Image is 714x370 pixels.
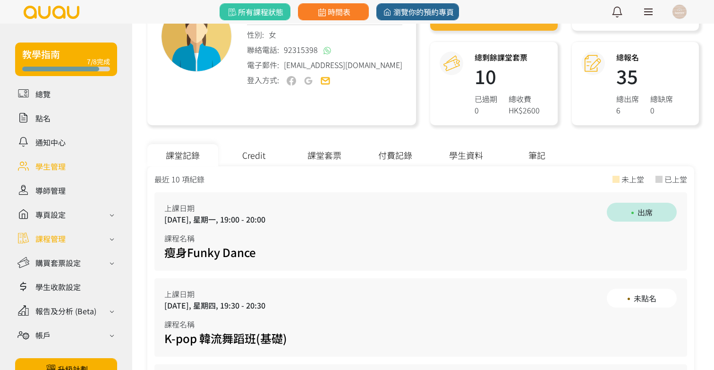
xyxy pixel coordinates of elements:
[475,104,497,116] div: 0
[23,6,80,19] img: logo.svg
[360,144,431,166] div: 付費記錄
[616,93,639,104] div: 總出席
[298,3,369,20] a: 時間表
[247,44,402,55] div: 聯絡電話:
[321,76,330,86] img: user-email-on.png
[247,74,279,86] div: 登入方式:
[616,67,673,86] h1: 35
[269,29,276,40] span: 女
[289,144,360,166] div: 課堂套票
[475,67,540,86] h1: 10
[247,59,402,70] div: 電子郵件:
[226,6,283,17] span: 所有課程狀態
[443,55,460,72] img: courseCredit@2x.png
[621,173,644,185] div: 未上堂
[35,209,66,220] div: 專頁設定
[164,318,287,330] div: 課程名稱
[509,104,540,116] div: HK$2600
[475,52,540,63] h3: 總剩餘課堂套票
[164,202,265,214] div: 上課日期
[431,144,501,166] div: 學生資料
[284,44,318,55] span: 92315398
[220,3,290,20] a: 所有課程狀態
[147,144,218,166] div: 課堂記錄
[284,59,402,70] span: [EMAIL_ADDRESS][DOMAIN_NAME]
[316,6,350,17] span: 時間表
[35,257,81,268] div: 購買套票設定
[606,202,677,222] a: 出席
[287,76,296,86] img: user-fb-off.png
[501,144,572,166] div: 筆記
[164,288,287,300] div: 上課日期
[323,47,331,54] img: whatsapp@2x.png
[35,305,96,317] div: 報告及分析 (Beta)
[606,288,677,308] a: 未點名
[509,93,540,104] div: 總收費
[382,6,454,17] span: 瀏覽你的預約專頁
[650,93,673,104] div: 總缺席
[154,173,204,185] div: 最近 10 項紀錄
[164,300,287,311] div: [DATE], 星期四, 19:30 - 20:30
[35,329,51,341] div: 帳戶
[616,52,673,63] h3: 總報名
[164,232,265,244] div: 課程名稱
[585,55,601,72] img: attendance@2x.png
[616,104,639,116] div: 6
[164,214,265,225] div: [DATE], 星期一, 19:00 - 20:00
[664,173,687,185] div: 已上堂
[304,76,313,86] img: user-google-off.png
[475,93,497,104] div: 已過期
[247,29,402,40] div: 性別:
[650,104,673,116] div: 0
[164,244,256,260] a: 瘦身Funky Dance
[218,144,289,166] div: Credit
[164,330,287,346] a: K-pop 韓流舞蹈班(基礎)
[376,3,459,20] a: 瀏覽你的預約專頁
[35,233,66,244] div: 課程管理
